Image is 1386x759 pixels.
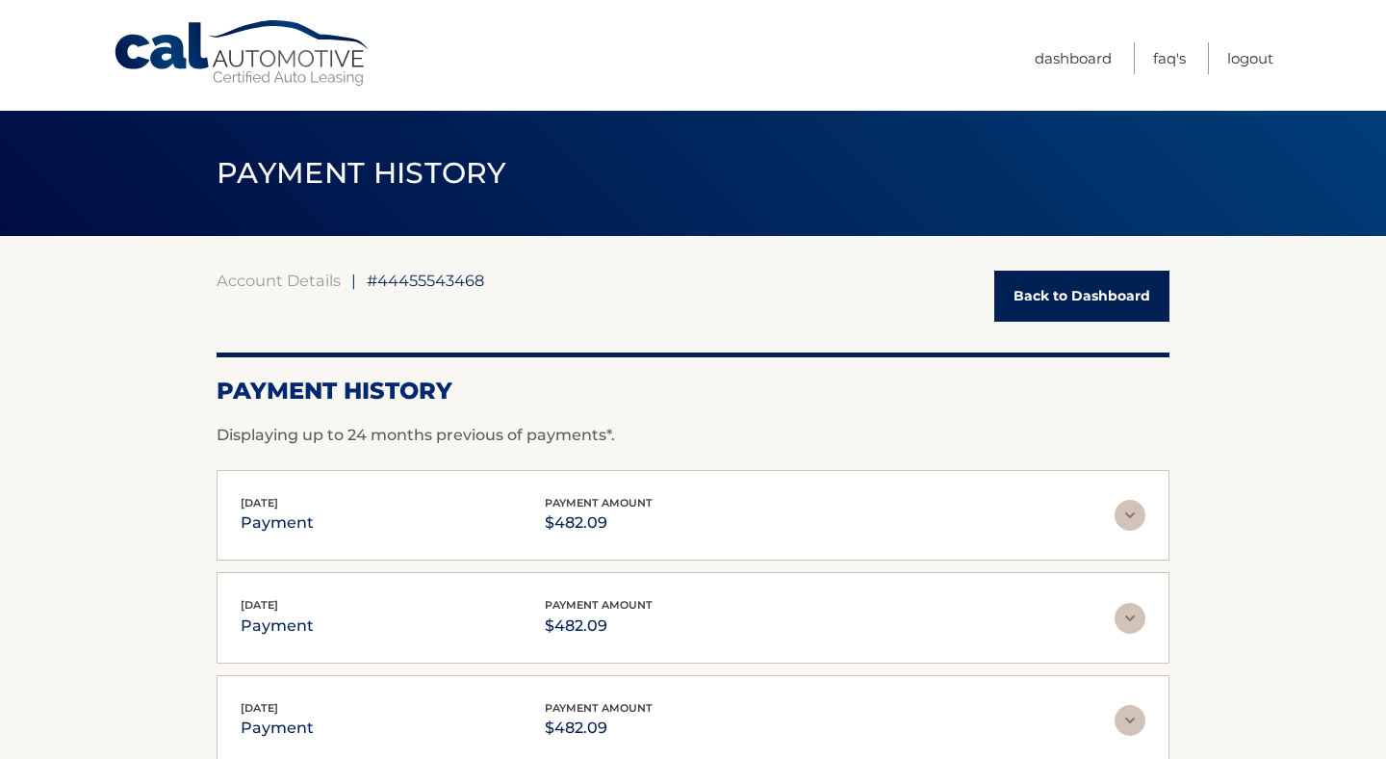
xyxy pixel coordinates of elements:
[217,271,341,290] a: Account Details
[241,715,314,742] p: payment
[1115,603,1145,634] img: accordion-rest.svg
[1153,42,1186,74] a: FAQ's
[545,510,653,537] p: $482.09
[1035,42,1112,74] a: Dashboard
[241,510,314,537] p: payment
[545,701,653,715] span: payment amount
[217,377,1169,406] h2: Payment History
[241,598,278,612] span: [DATE]
[545,598,653,612] span: payment amount
[351,271,356,290] span: |
[545,496,653,510] span: payment amount
[994,271,1169,322] a: Back to Dashboard
[1227,42,1273,74] a: Logout
[545,613,653,640] p: $482.09
[217,155,506,191] span: PAYMENT HISTORY
[545,715,653,742] p: $482.09
[241,613,314,640] p: payment
[217,424,1169,447] p: Displaying up to 24 months previous of payments*.
[241,701,278,715] span: [DATE]
[1115,705,1145,736] img: accordion-rest.svg
[1115,500,1145,531] img: accordion-rest.svg
[367,271,484,290] span: #44455543468
[113,19,372,88] a: Cal Automotive
[241,496,278,510] span: [DATE]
